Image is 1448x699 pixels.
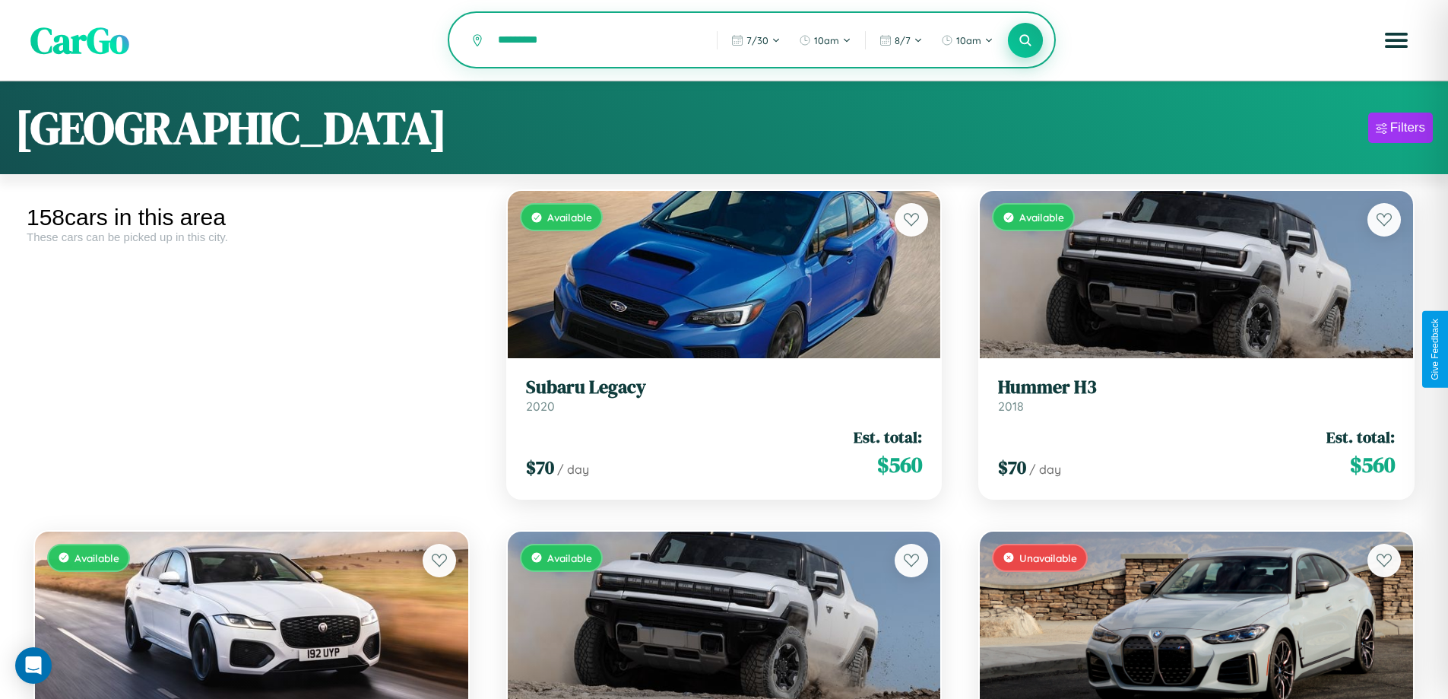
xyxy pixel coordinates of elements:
[746,34,768,46] span: 7 / 30
[74,551,119,564] span: Available
[526,377,923,399] h3: Subaru Legacy
[30,15,129,65] span: CarGo
[1350,450,1395,480] span: $ 560
[1019,551,1077,564] span: Unavailable
[27,205,477,230] div: 158 cars in this area
[724,28,788,52] button: 7/30
[956,34,981,46] span: 10am
[526,399,555,414] span: 2020
[27,230,477,243] div: These cars can be picked up in this city.
[933,28,1001,52] button: 10am
[526,377,923,414] a: Subaru Legacy2020
[998,377,1395,399] h3: Hummer H3
[1029,462,1061,477] span: / day
[1430,319,1440,380] div: Give Feedback
[998,399,1024,414] span: 2018
[791,28,859,52] button: 10am
[998,377,1395,414] a: Hummer H32018
[526,455,554,480] span: $ 70
[998,455,1026,480] span: $ 70
[872,28,930,52] button: 8/7
[1326,426,1395,448] span: Est. total:
[877,450,922,480] span: $ 560
[547,211,592,224] span: Available
[1019,211,1064,224] span: Available
[557,462,589,477] span: / day
[1390,120,1425,135] div: Filters
[1368,113,1433,143] button: Filters
[15,97,447,159] h1: [GEOGRAPHIC_DATA]
[814,34,839,46] span: 10am
[1375,19,1418,62] button: Open menu
[547,551,592,564] span: Available
[854,426,922,448] span: Est. total:
[15,647,52,684] div: Open Intercom Messenger
[895,34,911,46] span: 8 / 7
